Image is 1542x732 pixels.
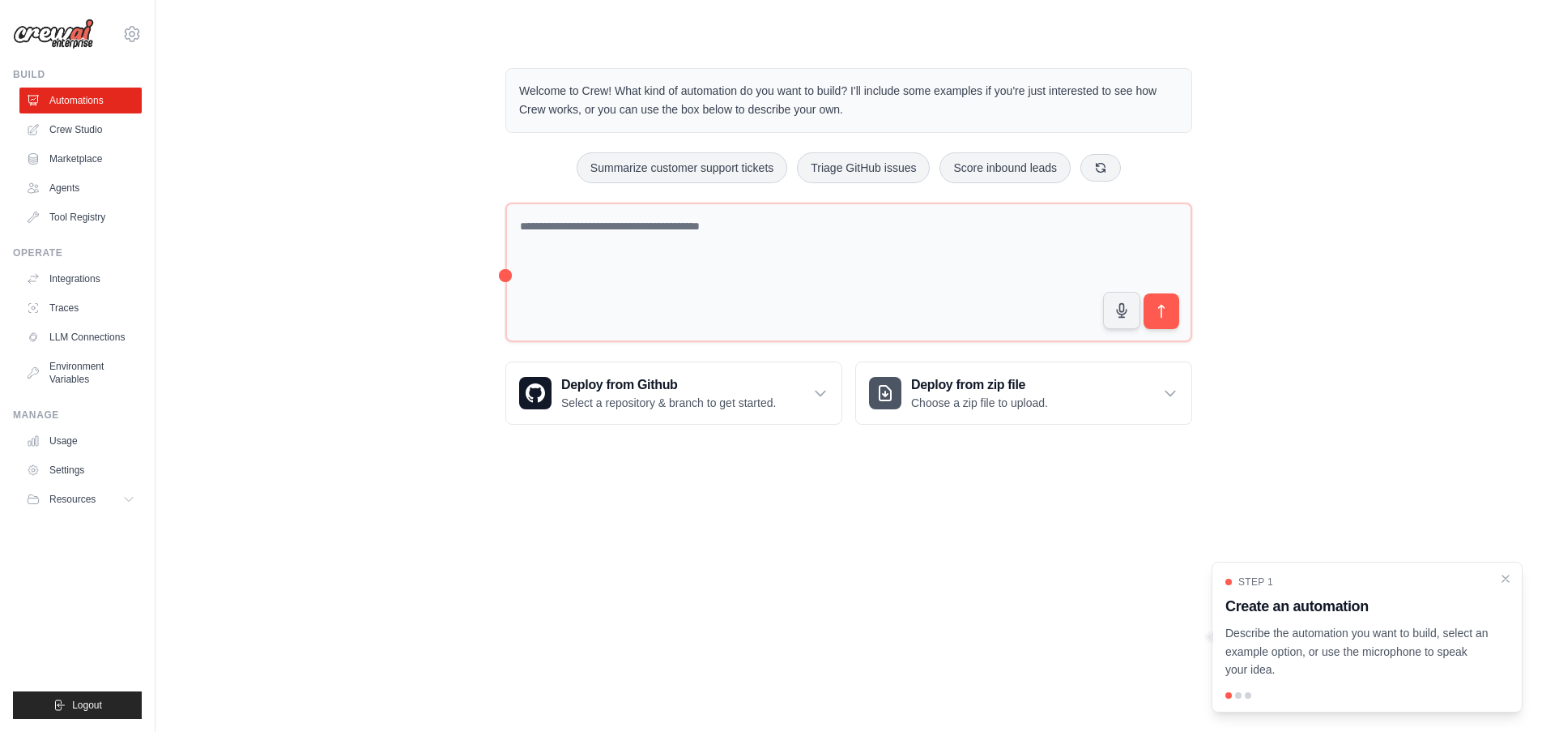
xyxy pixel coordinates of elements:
[577,152,787,183] button: Summarize customer support tickets
[939,152,1071,183] button: Score inbound leads
[1461,654,1542,732] iframe: Chat Widget
[19,428,142,454] a: Usage
[13,409,142,422] div: Manage
[19,175,142,201] a: Agents
[519,82,1178,119] p: Welcome to Crew! What kind of automation do you want to build? I'll include some examples if you'...
[19,353,142,392] a: Environment Variables
[19,88,142,113] a: Automations
[911,395,1048,411] p: Choose a zip file to upload.
[1225,624,1489,679] p: Describe the automation you want to build, select an example option, or use the microphone to spe...
[1499,572,1512,585] button: Close walkthrough
[1238,576,1273,589] span: Step 1
[561,395,776,411] p: Select a repository & branch to get started.
[561,375,776,395] h3: Deploy from Github
[13,19,94,49] img: Logo
[49,493,96,506] span: Resources
[13,246,142,259] div: Operate
[911,375,1048,395] h3: Deploy from zip file
[13,691,142,719] button: Logout
[13,68,142,81] div: Build
[19,295,142,321] a: Traces
[19,486,142,512] button: Resources
[19,204,142,230] a: Tool Registry
[19,324,142,350] a: LLM Connections
[19,146,142,172] a: Marketplace
[1225,595,1489,618] h3: Create an automation
[797,152,930,183] button: Triage GitHub issues
[19,266,142,292] a: Integrations
[19,117,142,143] a: Crew Studio
[19,457,142,483] a: Settings
[72,699,102,712] span: Logout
